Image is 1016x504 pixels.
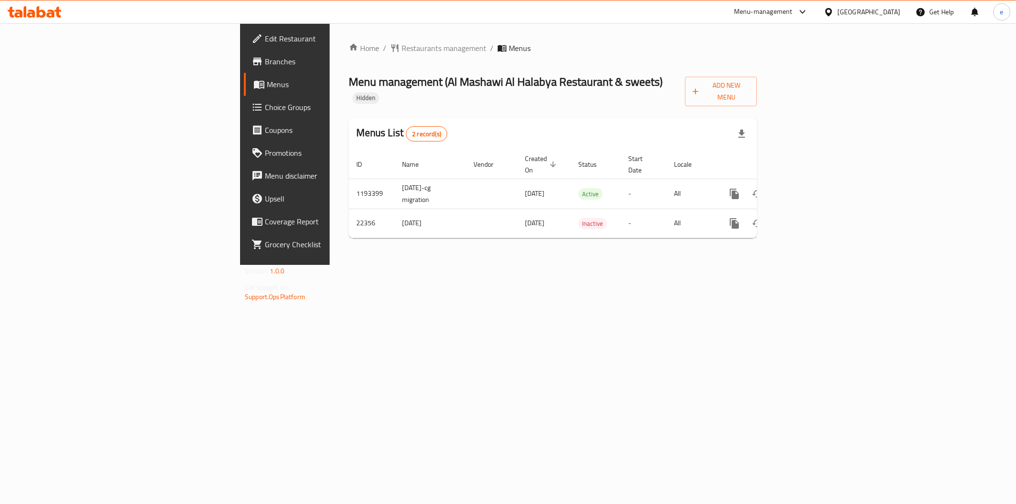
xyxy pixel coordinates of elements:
span: Start Date [628,153,655,176]
a: Menu disclaimer [244,164,410,187]
div: Total records count [406,126,447,141]
a: Upsell [244,187,410,210]
a: Menus [244,73,410,96]
a: Coverage Report [244,210,410,233]
table: enhanced table [349,150,822,238]
a: Promotions [244,141,410,164]
span: Restaurants management [402,42,486,54]
div: [GEOGRAPHIC_DATA] [837,7,900,17]
span: Get support on: [245,281,289,293]
span: 1.0.0 [270,265,284,277]
a: Grocery Checklist [244,233,410,256]
span: [DATE] [525,187,544,200]
span: Coupons [265,124,402,136]
span: Add New Menu [693,80,749,103]
td: All [666,209,715,238]
button: more [723,212,746,235]
span: Version: [245,265,268,277]
div: Export file [730,122,753,145]
span: 2 record(s) [406,130,447,139]
button: Add New Menu [685,77,757,106]
span: Vendor [473,159,506,170]
span: Menus [267,79,402,90]
h2: Menus List [356,126,447,141]
nav: breadcrumb [349,42,757,54]
a: Support.OpsPlatform [245,291,305,303]
span: [DATE] [525,217,544,229]
span: Edit Restaurant [265,33,402,44]
span: Coverage Report [265,216,402,227]
button: Change Status [746,212,769,235]
a: Restaurants management [390,42,486,54]
span: e [1000,7,1003,17]
span: Choice Groups [265,101,402,113]
span: Inactive [578,218,607,229]
a: Edit Restaurant [244,27,410,50]
a: Branches [244,50,410,73]
li: / [490,42,493,54]
span: Status [578,159,609,170]
span: Created On [525,153,559,176]
td: - [621,179,666,209]
span: Menu management ( Al Mashawi Al Halabya Restaurant & sweets ) [349,71,663,92]
button: Change Status [746,182,769,205]
span: Locale [674,159,704,170]
a: Coupons [244,119,410,141]
td: [DATE]-cg migration [394,179,466,209]
td: [DATE] [394,209,466,238]
span: Branches [265,56,402,67]
span: Name [402,159,431,170]
td: - [621,209,666,238]
span: Active [578,189,603,200]
th: Actions [715,150,822,179]
span: Upsell [265,193,402,204]
span: Promotions [265,147,402,159]
span: Menus [509,42,531,54]
button: more [723,182,746,205]
span: ID [356,159,374,170]
span: Menu disclaimer [265,170,402,181]
td: All [666,179,715,209]
span: Grocery Checklist [265,239,402,250]
div: Menu-management [734,6,793,18]
div: Active [578,188,603,200]
a: Choice Groups [244,96,410,119]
